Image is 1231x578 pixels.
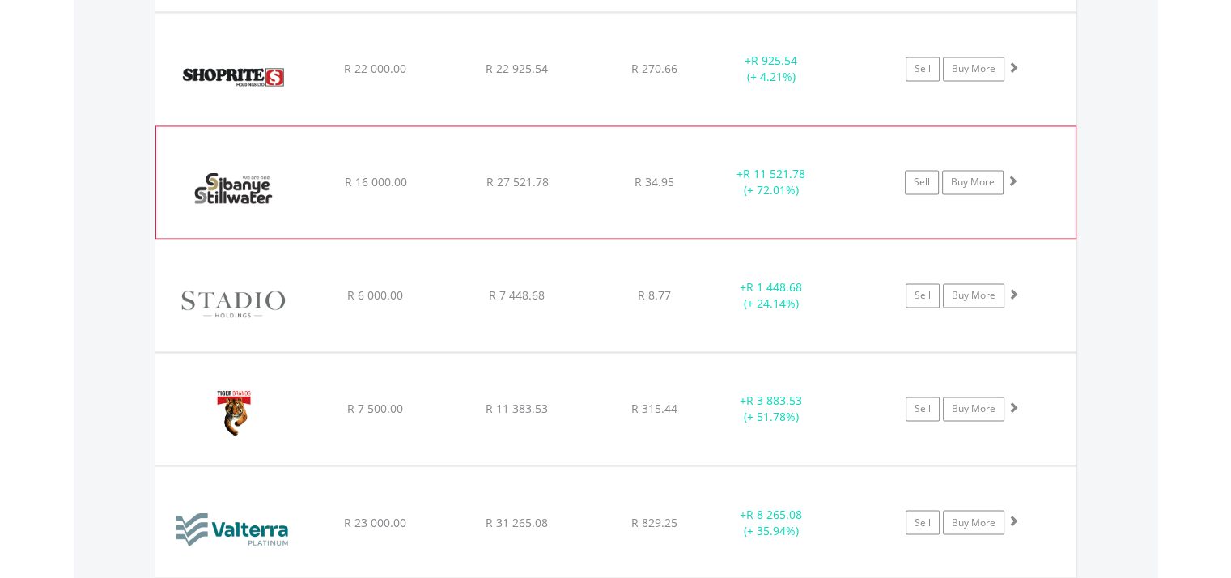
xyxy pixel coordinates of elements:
[711,506,833,538] div: + (+ 35.94%)
[711,279,833,312] div: + (+ 24.14%)
[631,401,677,416] span: R 315.44
[711,393,833,425] div: + (+ 51.78%)
[743,166,805,181] span: R 11 521.78
[710,166,831,198] div: + (+ 72.01%)
[163,260,303,347] img: EQU.ZA.SDO.png
[711,53,833,85] div: + (+ 4.21%)
[486,174,548,189] span: R 27 521.78
[746,506,802,521] span: R 8 265.08
[631,61,677,76] span: R 270.66
[635,174,674,189] span: R 34.95
[905,170,939,194] a: Sell
[906,397,940,421] a: Sell
[344,514,406,529] span: R 23 000.00
[906,283,940,308] a: Sell
[163,487,303,573] img: EQU.ZA.VAL.png
[347,287,403,303] span: R 6 000.00
[163,373,303,461] img: EQU.ZA.TBS.png
[638,287,671,303] span: R 8.77
[943,57,1004,81] a: Buy More
[906,57,940,81] a: Sell
[486,514,548,529] span: R 31 265.08
[631,514,677,529] span: R 829.25
[751,53,797,68] span: R 925.54
[943,397,1004,421] a: Buy More
[486,401,548,416] span: R 11 383.53
[347,401,403,416] span: R 7 500.00
[344,61,406,76] span: R 22 000.00
[489,287,545,303] span: R 7 448.68
[486,61,548,76] span: R 22 925.54
[943,510,1004,534] a: Buy More
[943,283,1004,308] a: Buy More
[746,393,802,408] span: R 3 883.53
[164,147,304,234] img: EQU.ZA.SSW.png
[942,170,1004,194] a: Buy More
[906,510,940,534] a: Sell
[163,33,303,121] img: EQU.ZA.SHP.png
[344,174,406,189] span: R 16 000.00
[746,279,802,295] span: R 1 448.68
